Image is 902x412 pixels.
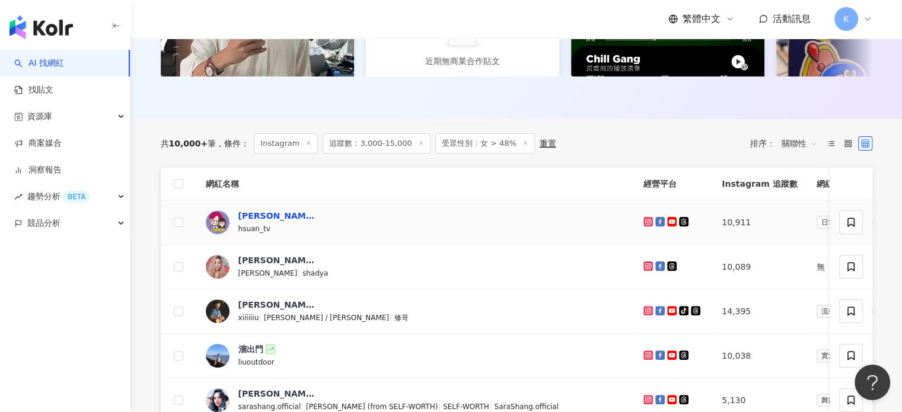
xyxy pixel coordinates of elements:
span: 競品分析 [27,210,60,237]
a: KOL Avatar[PERSON_NAME]大雜燴Hsuan TVhsuan_tv [206,210,625,235]
img: KOL Avatar [206,210,230,234]
span: 關聯性 [782,134,817,153]
span: | [438,401,443,411]
span: xiiiiiiu [238,314,259,322]
td: 14,395 [712,289,807,334]
span: 受眾性別：女 > 48% [435,133,535,154]
a: 找貼文 [14,84,53,96]
a: KOL Avatar[PERSON_NAME][PERSON_NAME]|shadya [206,254,625,279]
img: KOL Avatar [206,299,230,323]
span: | [297,268,302,277]
div: [PERSON_NAME]大雜燴Hsuan TV [238,210,315,222]
div: 近期無商業合作貼文 [425,55,500,68]
span: [PERSON_NAME] / [PERSON_NAME] [264,314,389,322]
span: | [259,312,264,322]
iframe: Help Scout Beacon - Open [855,365,890,400]
span: 趨勢分析 [27,183,90,210]
div: BETA [63,191,90,203]
span: 舞蹈 [817,394,840,407]
th: 網紅名稱 [196,168,635,200]
span: liuoutdoor [238,358,275,366]
span: SaraShang.official [494,403,558,411]
img: logo [9,15,73,39]
div: 排序： [750,134,824,153]
span: [PERSON_NAME] [238,269,298,277]
span: 流行音樂 [817,305,855,318]
span: K [843,12,849,25]
span: [PERSON_NAME] (from SELF-WORTH) [306,403,438,411]
a: 商案媒合 [14,138,62,149]
a: searchAI 找網紅 [14,58,64,69]
span: 10,000+ [169,139,208,148]
span: 修哥 [394,314,409,322]
span: 活動訊息 [773,13,811,24]
span: hsuan_tv [238,225,270,233]
img: KOL Avatar [206,344,230,368]
span: | [489,401,495,411]
div: 溜出門 [238,343,263,355]
th: Instagram 追蹤數 [712,168,807,200]
span: 日常話題 [817,216,855,229]
td: 10,038 [712,334,807,378]
div: [PERSON_NAME] [238,388,315,400]
span: 繁體中文 [683,12,721,25]
span: sarashang.official [238,403,301,411]
span: SELF-WORTH [443,403,489,411]
div: 共 筆 [161,139,216,148]
span: Instagram [254,133,318,154]
span: 追蹤數：3,000-15,000 [323,133,430,154]
td: 10,911 [712,200,807,245]
span: shadya [302,269,328,277]
span: | [301,401,306,411]
span: 條件 ： [216,139,249,148]
a: 洞察報告 [14,164,62,176]
img: post-image [571,14,764,76]
span: 實況 [817,349,840,362]
img: KOL Avatar [206,255,230,279]
img: KOL Avatar [206,388,230,412]
a: KOL Avatar溜出門liuoutdoor [206,343,625,368]
td: 10,089 [712,245,807,289]
div: 重置 [540,139,556,148]
div: [PERSON_NAME] [238,254,315,266]
th: 經營平台 [634,168,712,200]
span: | [389,312,394,322]
div: [PERSON_NAME] [238,299,315,311]
img: post-image [161,14,354,76]
span: 資源庫 [27,103,52,130]
span: rise [14,193,23,201]
a: KOL Avatar[PERSON_NAME]xiiiiiiu|[PERSON_NAME] / [PERSON_NAME]|修哥 [206,299,625,324]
